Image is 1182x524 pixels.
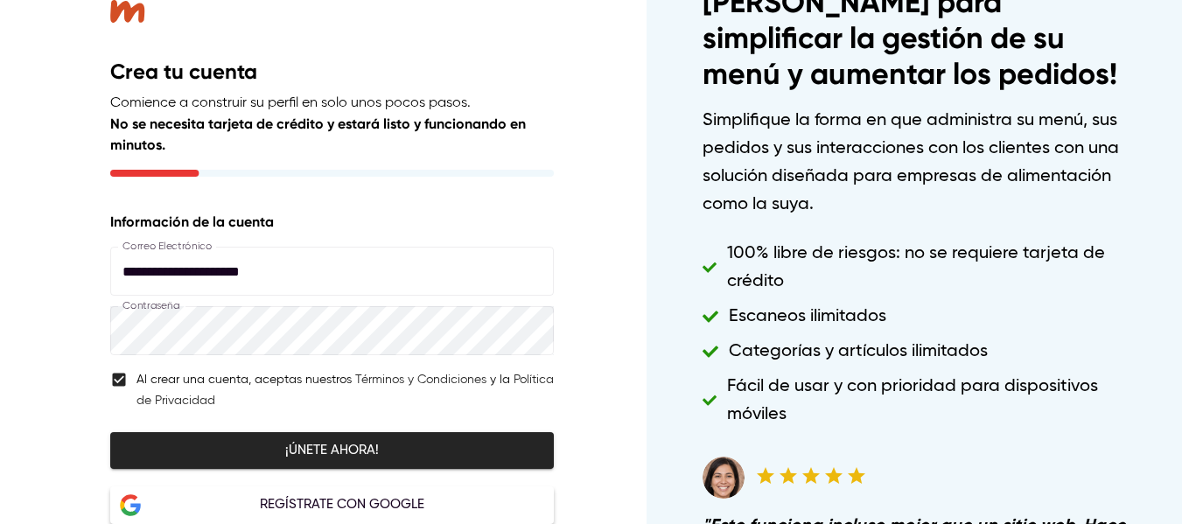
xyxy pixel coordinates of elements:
[110,212,554,233] p: Información de la cuenta
[729,303,886,331] h6: Escaneos ilimitados
[141,493,544,516] div: Regístrate con Google
[703,457,745,499] img: Testimonial avatar
[110,114,554,156] p: No se necesita tarjeta de crédito y estará listo y funcionando en minutos.
[355,374,486,386] a: Términos y Condiciones
[727,373,1126,429] h6: Fácil de usar y con prioridad para dispositivos móviles
[703,107,1126,219] h6: Simplifique la forma en que administra su menú, sus pedidos y sus interacciones con los clientes ...
[110,432,554,469] button: ¡Únete ahora!
[110,93,554,114] p: Comience a construir su perfil en solo unos pocos pasos.
[110,486,554,523] button: Google LogoRegístrate con Google
[129,439,535,462] span: ¡Únete ahora!
[136,369,554,411] div: Al crear una cuenta, aceptas nuestros y la
[727,240,1126,296] h6: 100% libre de riesgos: no se requiere tarjeta de crédito
[120,493,141,516] img: Google Logo
[110,58,554,86] h2: Crea tu cuenta
[729,338,988,366] h6: Categorías y artículos ilimitados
